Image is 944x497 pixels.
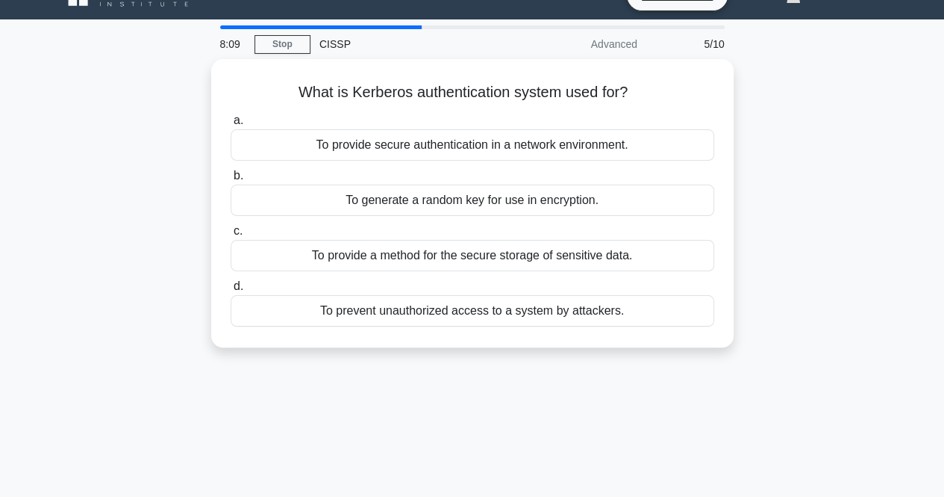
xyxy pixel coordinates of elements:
div: Advanced [516,29,646,59]
div: To provide secure authentication in a network environment. [231,129,714,161]
h5: What is Kerberos authentication system used for? [229,83,716,102]
a: Stop [254,35,310,54]
div: CISSP [310,29,516,59]
div: 5/10 [646,29,734,59]
span: c. [234,224,243,237]
div: To prevent unauthorized access to a system by attackers. [231,295,714,327]
div: 8:09 [211,29,254,59]
div: To provide a method for the secure storage of sensitive data. [231,240,714,271]
span: a. [234,114,243,126]
span: b. [234,169,243,182]
span: d. [234,280,243,292]
div: To generate a random key for use in encryption. [231,185,714,216]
